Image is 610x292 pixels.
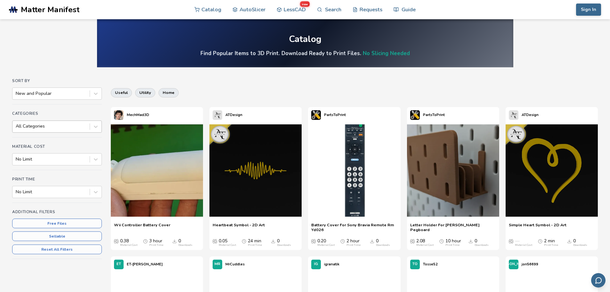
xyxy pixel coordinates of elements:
h4: Sort By [12,79,102,83]
a: MechMad3D's profileMechMad3D [111,107,152,123]
span: Downloads [172,238,177,244]
span: IG [314,262,318,266]
div: 3 hour [149,238,163,247]
span: Average Print Time [439,238,444,244]
button: home [159,88,179,97]
span: Downloads [468,238,473,244]
div: Downloads [573,244,587,247]
button: utility [135,88,155,97]
img: PartsToPrint's profile [410,110,420,120]
div: 0 [178,238,192,247]
span: Average Print Time [340,238,345,244]
span: Downloads [271,238,275,244]
input: No Limit [16,189,17,195]
div: 2.08 [416,238,434,247]
input: All Categories [16,124,17,129]
span: Average Cost [114,238,118,244]
div: Material Cost [317,244,335,247]
a: PartsToPrint's profilePartsToPrint [407,107,448,123]
a: Heartbeat Symbol - 2D Art [213,222,265,232]
button: useful [111,88,132,97]
span: Average Print Time [538,238,542,244]
div: 0.05 [219,238,236,247]
a: PartsToPrint's profilePartsToPrint [308,107,349,123]
a: ATDesign's profileATDesign [506,107,542,123]
span: new [300,1,310,7]
div: 2 min [544,238,558,247]
div: Downloads [475,244,489,247]
span: ET [117,262,121,266]
p: PartsToPrint [423,112,445,118]
div: Material Cost [219,244,236,247]
p: PartsToPrint [324,112,346,118]
a: Simple Heart Symbol - 2D Art [509,222,566,232]
button: Free Files [12,219,102,228]
a: Battery Cover For Sony Bravia Remote Rm Yd026 [311,222,397,232]
p: MrCuddles [225,261,245,268]
span: Average Cost [311,238,316,244]
div: 0 [475,238,489,247]
div: 0.38 [120,238,137,247]
p: ET-[PERSON_NAME] [127,261,163,268]
div: Print Time [445,244,460,247]
div: Print Time [149,244,163,247]
div: Downloads [376,244,390,247]
div: Material Cost [120,244,137,247]
div: Downloads [178,244,192,247]
span: TO [412,262,418,266]
div: Downloads [277,244,291,247]
span: — [515,238,519,244]
h4: Material Cost [12,144,102,149]
div: 2 hour [346,238,361,247]
input: New and Popular [16,91,17,96]
button: Sellable [12,231,102,241]
p: MechMad3D [127,112,149,118]
h4: Additional Filters [12,210,102,214]
div: Print Time [346,244,361,247]
div: 0 [277,238,291,247]
p: Tosse52 [423,261,438,268]
div: Material Cost [515,244,532,247]
img: MechMad3D's profile [114,110,124,120]
div: Print Time [544,244,558,247]
img: PartsToPrint's profile [311,110,321,120]
button: Sign In [576,4,601,16]
span: Matter Manifest [21,5,79,14]
span: MR [215,262,220,266]
span: [PERSON_NAME] [499,262,529,266]
a: ATDesign's profileATDesign [209,107,246,123]
span: Average Print Time [143,238,148,244]
img: ATDesign's profile [509,110,518,120]
div: Catalog [289,34,321,44]
div: 0 [376,238,390,247]
div: 24 min [248,238,262,247]
div: Print Time [248,244,262,247]
p: ATDesign [225,112,242,118]
p: igranatik [324,261,339,268]
button: Reset All Filters [12,245,102,254]
input: No Limit [16,157,17,162]
span: Downloads [567,238,572,244]
div: 0.20 [317,238,335,247]
p: ATDesign [522,112,539,118]
img: ATDesign's profile [213,110,222,120]
span: Average Cost [410,238,415,244]
p: jon56699 [522,261,538,268]
a: Wii Controller Battery Cover [114,222,170,232]
a: Letter Holder For [PERSON_NAME] Pegboard [410,222,496,232]
h4: Categories [12,111,102,116]
div: Material Cost [416,244,434,247]
div: 0 [573,238,587,247]
h4: Print Time [12,177,102,181]
span: Average Cost [213,238,217,244]
div: 10 hour [445,238,461,247]
a: No Slicing Needed [363,50,410,57]
h4: Find Popular Items to 3D Print. Download Ready to Print Files. [200,50,410,57]
span: Average Cost [509,238,513,244]
span: Average Print Time [242,238,246,244]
